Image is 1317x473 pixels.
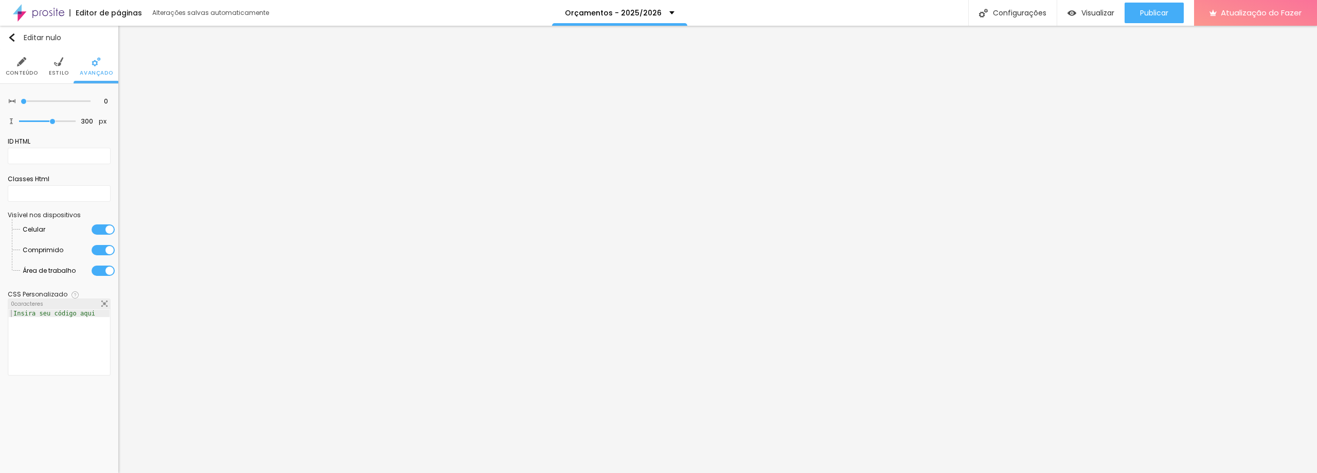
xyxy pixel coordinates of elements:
[13,310,95,317] font: Insira seu código aqui
[9,118,14,124] img: Ícone
[9,98,15,104] img: Ícone
[11,300,14,308] font: 0
[76,8,142,18] font: Editor de páginas
[92,57,101,66] img: Ícone
[565,8,662,18] font: Orçamentos - 2025/2026
[49,69,69,77] font: Estilo
[8,290,67,299] font: CSS Personalizado
[96,117,110,126] button: px
[23,225,45,234] font: Celular
[6,69,38,77] font: Conteúdo
[99,116,106,126] font: px
[14,300,43,308] font: caracteres
[1067,9,1076,17] img: view-1.svg
[72,291,79,299] img: Ícone
[8,33,16,42] img: Ícone
[1125,3,1184,23] button: Publicar
[23,266,76,275] font: Área de trabalho
[101,301,108,307] img: Ícone
[8,174,49,183] font: Classes Html
[1057,3,1125,23] button: Visualizar
[1081,8,1114,18] font: Visualizar
[1140,8,1168,18] font: Publicar
[17,57,26,66] img: Ícone
[8,211,81,219] font: Visível nos dispositivos
[80,69,113,77] font: Avançado
[993,8,1046,18] font: Configurações
[979,9,988,17] img: Ícone
[23,246,63,254] font: Comprimido
[118,26,1317,473] iframe: Editor
[24,32,61,43] font: Editar nulo
[1221,7,1302,18] font: Atualização do Fazer
[152,8,269,17] font: Alterações salvas automaticamente
[8,137,30,146] font: ID HTML
[54,57,63,66] img: Ícone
